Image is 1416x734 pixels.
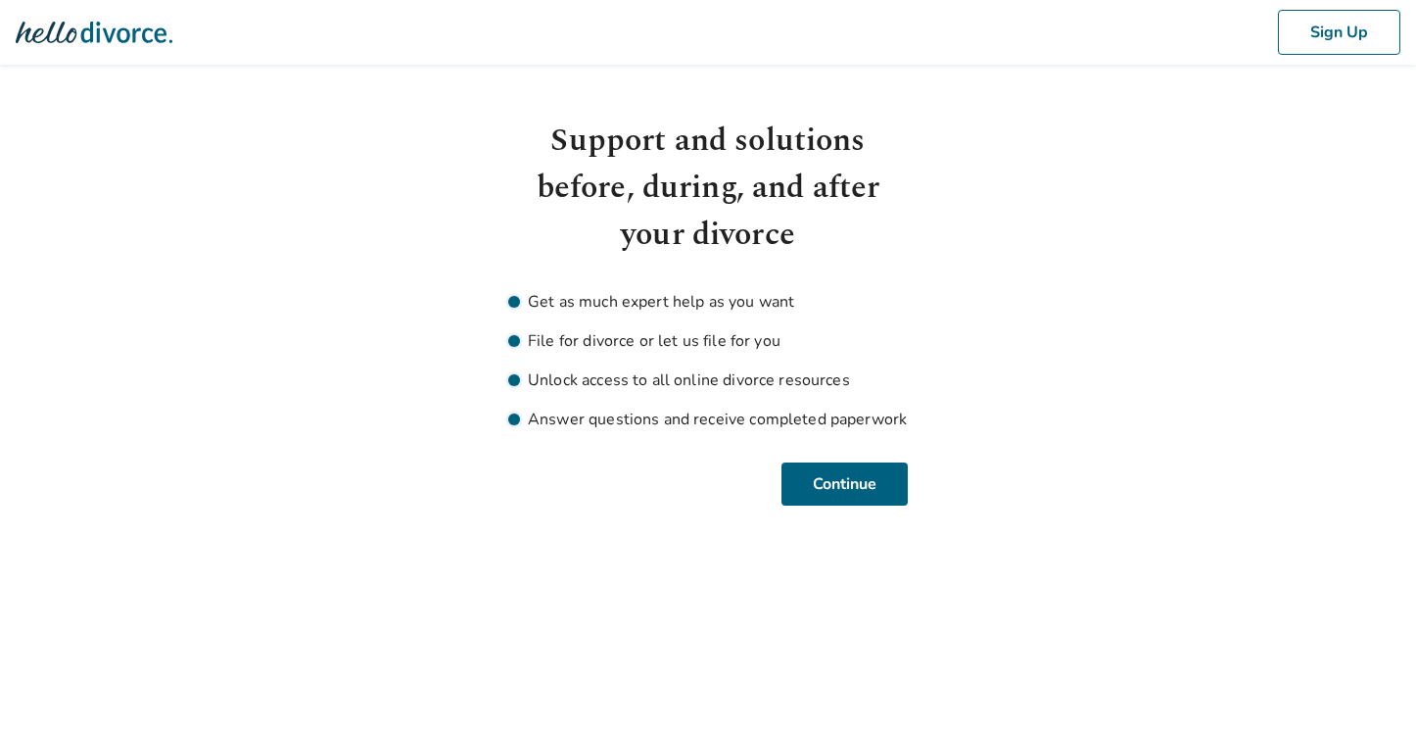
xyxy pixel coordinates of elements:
[508,368,908,392] li: Unlock access to all online divorce resources
[781,463,908,506] button: Continue
[508,118,908,259] h1: Support and solutions before, during, and after your divorce
[508,408,908,431] li: Answer questions and receive completed paperwork
[16,13,172,52] img: Hello Divorce Logo
[508,329,908,353] li: File for divorce or let us file for you
[1278,10,1400,55] button: Sign Up
[508,290,908,314] li: Get as much expert help as you want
